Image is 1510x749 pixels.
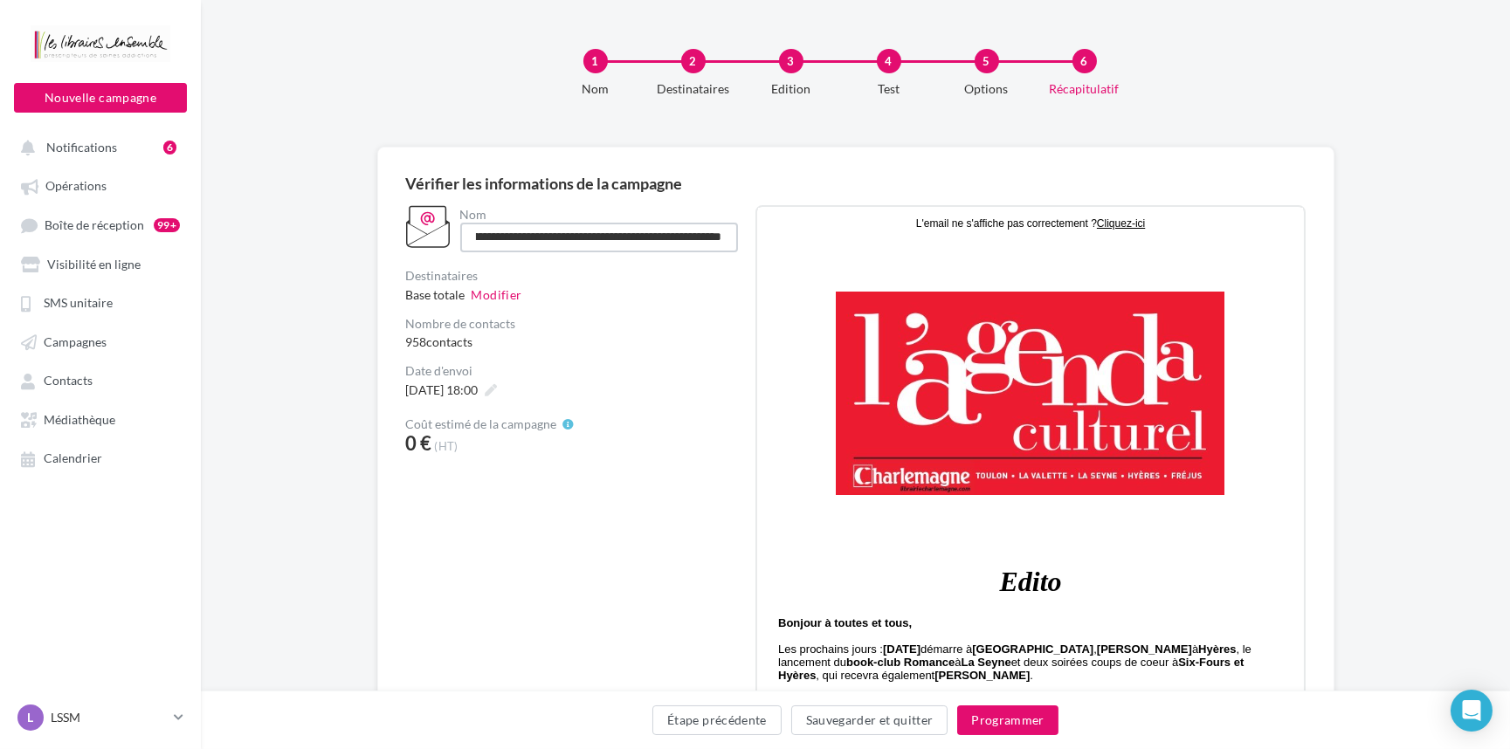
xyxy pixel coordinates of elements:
[14,701,187,734] a: L LSSM
[10,248,190,279] a: Visibilité en ligne
[163,141,176,155] div: 6
[186,487,221,500] strong: 10 ans
[652,705,782,735] button: Étape précédente
[154,218,180,232] div: 99+
[14,83,187,113] button: Nouvelle campagne
[406,434,432,453] span: 0 €
[406,382,479,397] span: [DATE] 18:00
[20,409,154,422] strong: Bonjour à toutes et tous,
[10,49,534,323] img: bannière librairie charlemagne
[214,435,335,448] strong: [GEOGRAPHIC_DATA]
[44,412,115,427] span: Médiathèque
[10,209,190,241] a: Boîte de réception99+
[1072,49,1097,73] div: 6
[339,435,434,448] strong: [PERSON_NAME]
[460,209,738,221] div: Nom
[406,318,741,330] div: Nombre de contacts
[46,140,117,155] span: Notifications
[203,448,253,461] strong: La Seyne
[44,296,113,311] span: SMS unitaire
[931,80,1043,98] div: Options
[51,709,167,726] p: LSSM
[975,49,999,73] div: 5
[339,10,387,22] u: Cliquez-ici
[10,286,190,318] a: SMS unitaire
[20,487,525,500] p: L'opération fête ses , plus d'infos ci-dessous.
[20,435,525,474] p: Les prochains jours : démarre à , à , le lancement du à et deux soirées coups de coeur à , qui re...
[877,49,901,73] div: 4
[44,334,107,349] span: Campagnes
[472,285,522,304] button: Modifier
[44,451,102,466] span: Calendrier
[406,365,741,377] div: Date d'envoi
[435,439,459,453] span: (HT)
[241,358,303,389] strong: Edito
[779,49,803,73] div: 3
[10,442,190,473] a: Calendrier
[47,257,141,271] span: Visibilité en ligne
[76,487,147,500] strong: Donnez à lire
[440,435,478,448] strong: Hyères
[10,326,190,357] a: Campagnes
[28,709,34,726] span: L
[158,10,339,22] span: L'email ne s'affiche pas correctement ?
[10,403,190,435] a: Médiathèque
[681,49,706,73] div: 2
[406,333,741,351] div: 958
[735,80,847,98] div: Edition
[406,418,557,430] span: Coût estimé de la campagne
[583,49,608,73] div: 1
[176,461,272,474] strong: [PERSON_NAME]
[833,80,945,98] div: Test
[10,364,190,395] a: Contacts
[45,217,144,232] span: Boîte de réception
[10,169,190,201] a: Opérations
[44,374,93,388] span: Contacts
[791,705,948,735] button: Sauvegarder et quitter
[339,9,387,22] a: Cliquez-ici
[406,175,1306,191] div: Vérifier les informations de la campagne
[406,285,465,304] span: Base totale
[20,448,486,474] strong: Six-Fours et Hyères
[88,448,197,461] strong: book-club Romance
[10,131,183,162] button: Notifications 6
[406,270,741,282] div: Destinataires
[427,334,473,349] span: contacts
[20,513,107,526] strong: Bonne semaine.
[957,705,1058,735] button: Programmer
[540,80,652,98] div: Nom
[638,80,749,98] div: Destinataires
[1451,690,1493,732] div: Open Intercom Messenger
[125,435,162,448] strong: [DATE]
[45,179,107,194] span: Opérations
[1029,80,1141,98] div: Récapitulatif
